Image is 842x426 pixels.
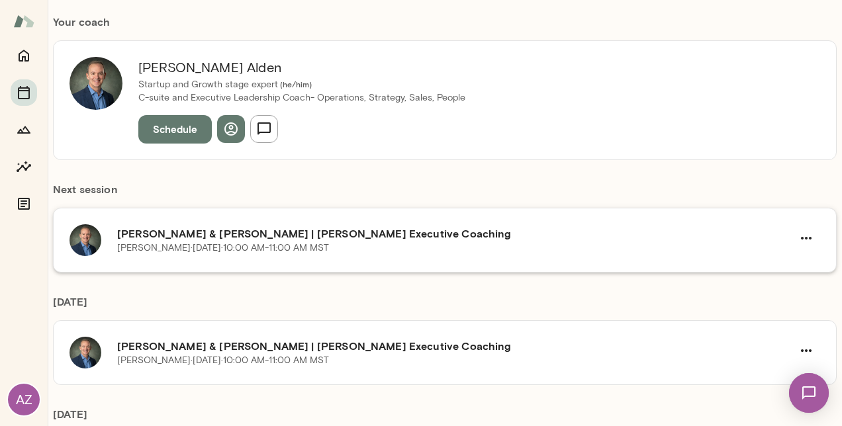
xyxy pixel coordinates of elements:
button: View profile [217,115,245,143]
p: [PERSON_NAME] · [DATE] · 10:00 AM-11:00 AM MST [117,241,329,255]
button: Growth Plan [11,116,37,143]
h6: [PERSON_NAME] & [PERSON_NAME] | [PERSON_NAME] Executive Coaching [117,338,792,354]
img: Michael Alden [70,57,122,110]
p: C-suite and Executive Leadership Coach- Operations, Strategy, Sales, People [138,91,465,105]
h6: [PERSON_NAME] Alden [138,57,465,78]
button: Home [11,42,37,69]
button: Insights [11,153,37,180]
button: Schedule [138,115,212,143]
p: Startup and Growth stage expert [138,78,465,91]
h6: Your coach [53,14,837,30]
img: Mento [13,9,34,34]
span: ( he/him ) [278,79,312,89]
h6: [PERSON_NAME] & [PERSON_NAME] | [PERSON_NAME] Executive Coaching [117,226,792,241]
div: AZ [8,384,40,415]
p: [PERSON_NAME] · [DATE] · 10:00 AM-11:00 AM MST [117,354,329,367]
h6: [DATE] [53,294,837,320]
h6: Next session [53,181,837,208]
button: Sessions [11,79,37,106]
button: Documents [11,191,37,217]
button: Send message [250,115,278,143]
